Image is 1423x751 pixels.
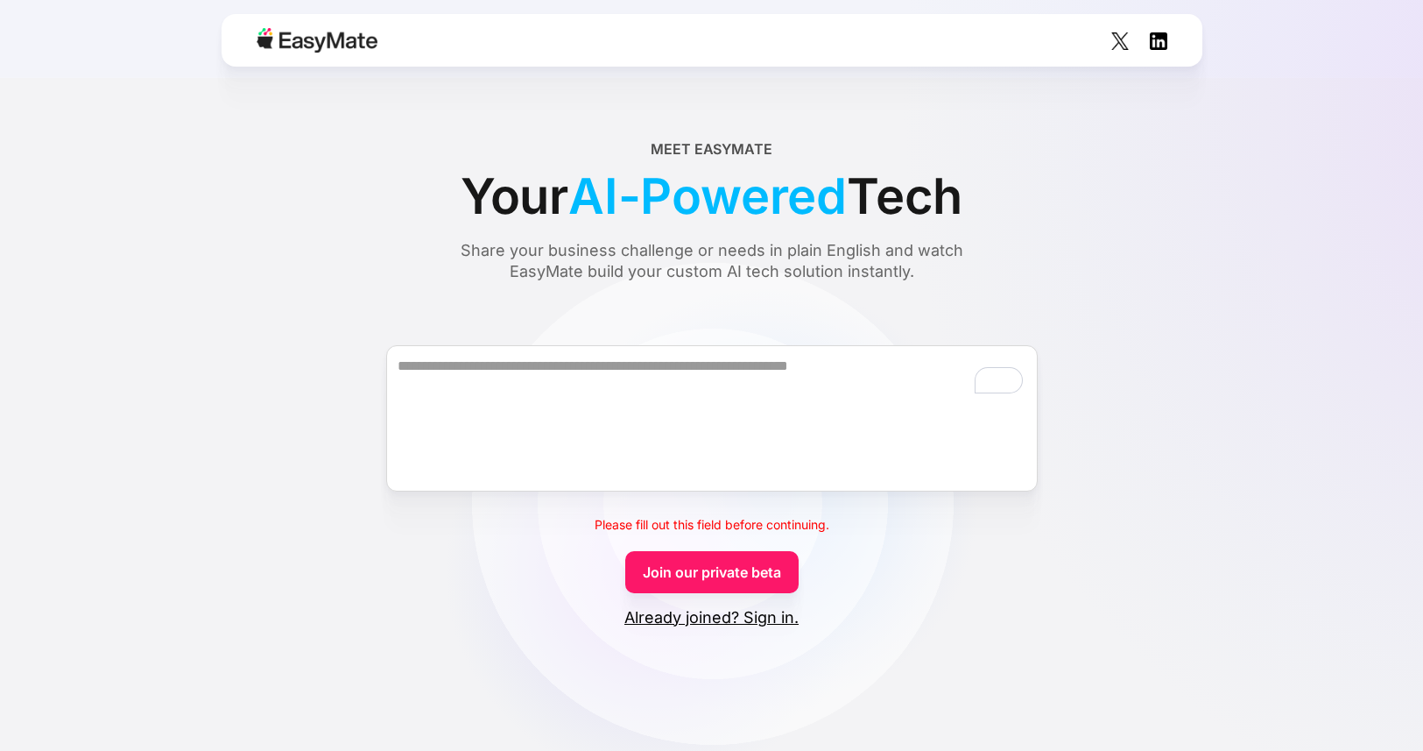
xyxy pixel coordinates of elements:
[1150,32,1167,50] img: Social Icon
[625,551,799,593] a: Join our private beta
[624,607,799,628] a: Already joined? Sign in.
[461,159,962,233] div: Your
[651,138,772,159] div: Meet EasyMate
[257,28,377,53] img: Easymate logo
[1111,32,1129,50] img: Social Icon
[595,514,829,535] div: Please fill out this field before continuing.
[81,314,1342,628] form: Form
[386,345,1038,492] textarea: To enrich screen reader interactions, please activate Accessibility in Grammarly extension settings
[847,159,962,233] span: Tech
[427,240,997,282] div: Share your business challenge or needs in plain English and watch EasyMate build your custom AI t...
[568,159,847,233] span: AI-Powered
